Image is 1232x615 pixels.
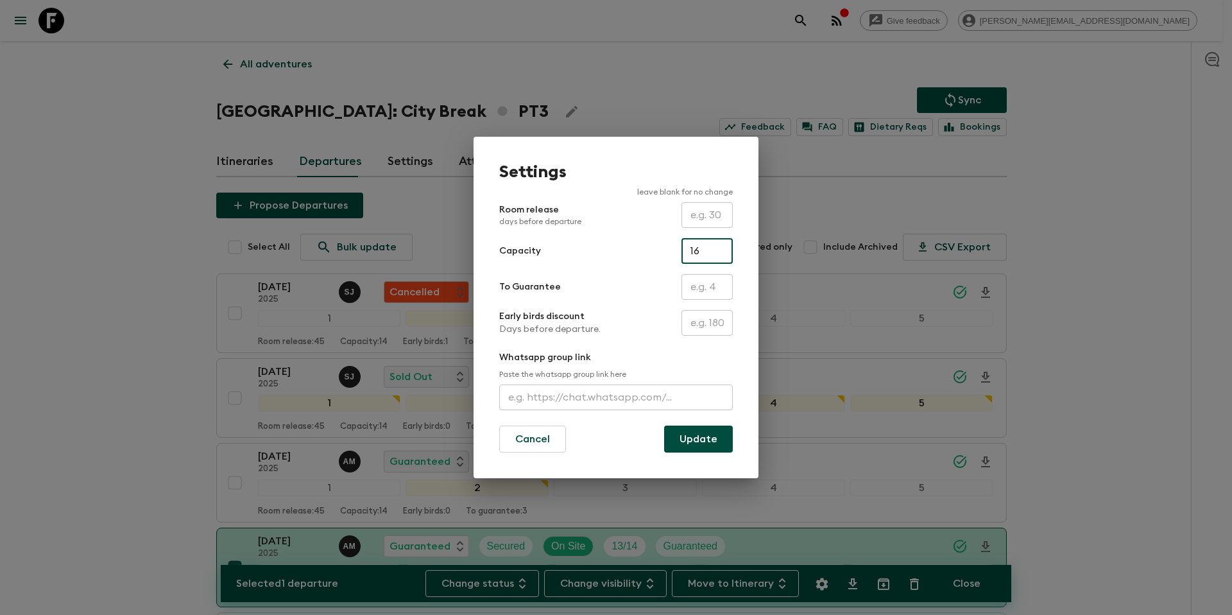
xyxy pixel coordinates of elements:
p: leave blank for no change [499,187,733,197]
input: e.g. 4 [681,274,733,300]
input: e.g. https://chat.whatsapp.com/... [499,385,733,410]
p: To Guarantee [499,281,561,293]
h1: Settings [499,162,733,182]
p: Room release [499,204,581,227]
p: days before departure [499,216,581,227]
p: Days before departure. [499,323,601,336]
input: e.g. 14 [681,238,733,264]
input: e.g. 30 [681,202,733,228]
button: Update [664,426,733,453]
input: e.g. 180 [681,310,733,336]
p: Whatsapp group link [499,351,733,364]
button: Cancel [499,426,566,453]
p: Early birds discount [499,310,601,323]
p: Capacity [499,245,541,257]
p: Paste the whatsapp group link here [499,369,733,379]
